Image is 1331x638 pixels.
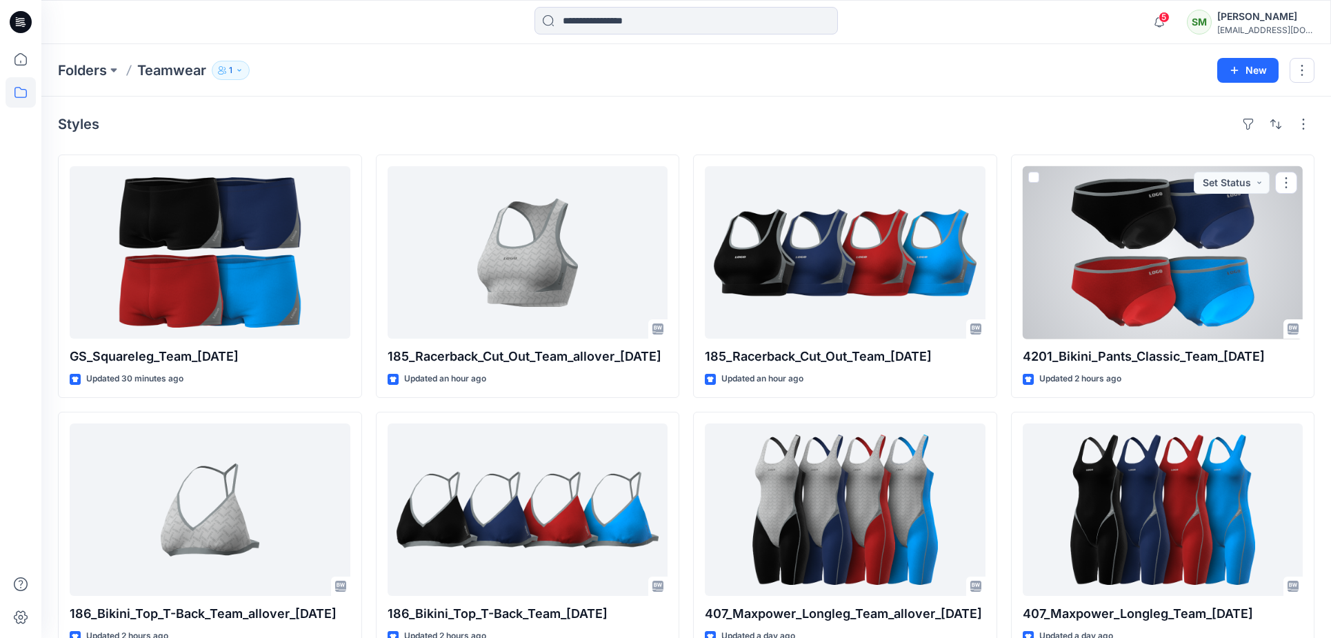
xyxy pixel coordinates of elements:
[1187,10,1212,34] div: SM
[1023,604,1303,624] p: 407_Maxpower_Longleg_Team_[DATE]
[721,372,803,386] p: Updated an hour ago
[1023,423,1303,596] a: 407_Maxpower_Longleg_Team_13.10.25
[212,61,250,80] button: 1
[388,604,668,624] p: 186_Bikini_Top_T-Back_Team_[DATE]
[1039,372,1121,386] p: Updated 2 hours ago
[1217,58,1279,83] button: New
[58,116,99,132] h4: Styles
[1023,347,1303,366] p: 4201_Bikini_Pants_Classic_Team_[DATE]
[705,604,985,624] p: 407_Maxpower_Longleg_Team_allover_[DATE]
[229,63,232,78] p: 1
[705,166,985,339] a: 185_Racerback_Cut_Out_Team_14.10.25
[70,423,350,596] a: 186_Bikini_Top_T-Back_Team_allover_14.10.25
[1217,8,1314,25] div: [PERSON_NAME]
[388,347,668,366] p: 185_Racerback_Cut_Out_Team_allover_[DATE]
[705,347,985,366] p: 185_Racerback_Cut_Out_Team_[DATE]
[1217,25,1314,35] div: [EMAIL_ADDRESS][DOMAIN_NAME]
[1159,12,1170,23] span: 5
[137,61,206,80] p: Teamwear
[404,372,486,386] p: Updated an hour ago
[58,61,107,80] a: Folders
[388,423,668,596] a: 186_Bikini_Top_T-Back_Team_14.10.25
[70,347,350,366] p: GS_Squareleg_Team_[DATE]
[1023,166,1303,339] a: 4201_Bikini_Pants_Classic_Team_14.10.25
[70,604,350,624] p: 186_Bikini_Top_T-Back_Team_allover_[DATE]
[86,372,183,386] p: Updated 30 minutes ago
[388,166,668,339] a: 185_Racerback_Cut_Out_Team_allover_14.10.25
[70,166,350,339] a: GS_Squareleg_Team_14.10.25
[705,423,985,596] a: 407_Maxpower_Longleg_Team_allover_13.10.25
